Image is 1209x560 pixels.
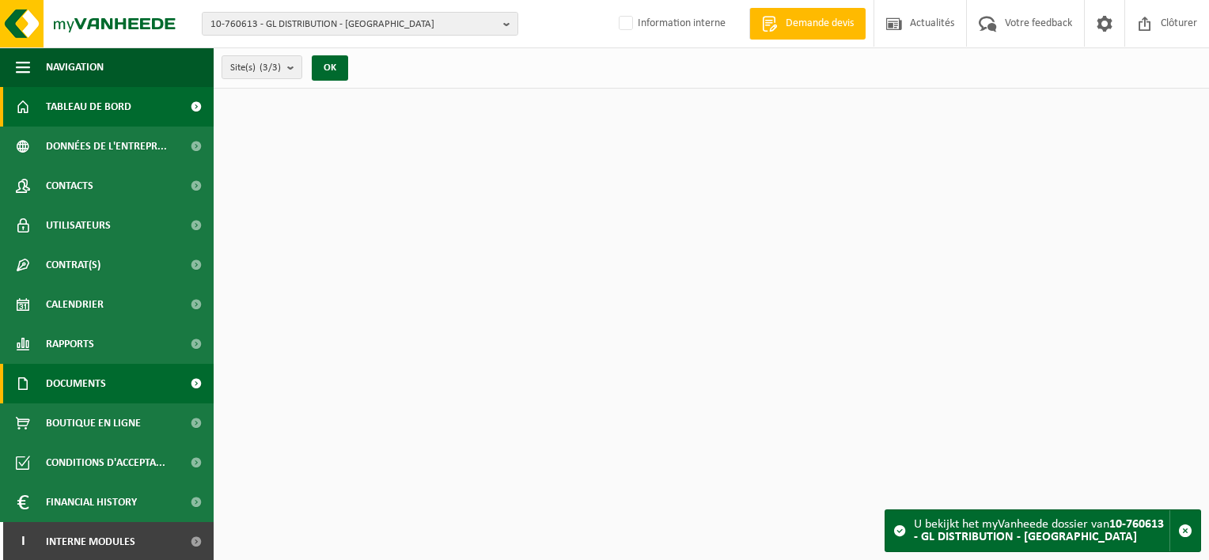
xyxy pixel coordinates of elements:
[46,285,104,324] span: Calendrier
[914,510,1169,551] div: U bekijkt het myVanheede dossier van
[202,12,518,36] button: 10-760613 - GL DISTRIBUTION - [GEOGRAPHIC_DATA]
[46,482,137,522] span: Financial History
[46,127,167,166] span: Données de l'entrepr...
[230,56,281,80] span: Site(s)
[46,166,93,206] span: Contacts
[260,62,281,73] count: (3/3)
[749,8,866,40] a: Demande devis
[616,12,726,36] label: Information interne
[46,324,94,364] span: Rapports
[46,403,141,443] span: Boutique en ligne
[914,518,1164,543] strong: 10-760613 - GL DISTRIBUTION - [GEOGRAPHIC_DATA]
[46,364,106,403] span: Documents
[210,13,497,36] span: 10-760613 - GL DISTRIBUTION - [GEOGRAPHIC_DATA]
[46,206,111,245] span: Utilisateurs
[46,47,104,87] span: Navigation
[46,87,131,127] span: Tableau de bord
[46,245,100,285] span: Contrat(s)
[782,16,858,32] span: Demande devis
[46,443,165,482] span: Conditions d'accepta...
[222,55,302,79] button: Site(s)(3/3)
[312,55,348,81] button: OK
